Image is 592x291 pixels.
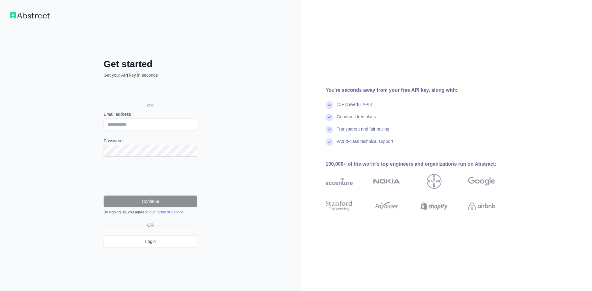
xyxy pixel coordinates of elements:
[468,199,495,213] img: airbnb
[326,87,515,94] div: You're seconds away from your free API key, along with:
[142,103,159,109] span: OR
[156,210,183,214] a: Terms of Service
[421,199,448,213] img: shopify
[468,174,495,189] img: google
[104,59,197,70] h2: Get started
[373,174,400,189] img: nokia
[326,160,515,168] div: 100,000+ of the world's top engineers and organizations run on Abstract:
[337,126,389,138] div: Transparent and fair pricing
[326,174,353,189] img: accenture
[104,210,197,215] div: By signing up, you agree to our .
[326,138,333,146] img: check mark
[326,114,333,121] img: check mark
[427,174,442,189] img: bayer
[104,196,197,207] button: Continue
[326,199,353,213] img: stanford university
[101,85,199,99] iframe: Sign in with Google Button
[104,111,197,117] label: Email address
[10,12,50,18] img: Workflow
[104,138,197,144] label: Password
[104,72,197,78] p: Get your API key in seconds
[104,236,197,247] a: Login
[337,114,376,126] div: Generous free plans
[326,126,333,133] img: check mark
[337,101,372,114] div: 15+ powerful API's
[337,138,393,151] div: World-class technical support
[326,101,333,109] img: check mark
[145,222,156,228] span: OR
[373,199,400,213] img: payoneer
[104,164,197,188] iframe: reCAPTCHA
